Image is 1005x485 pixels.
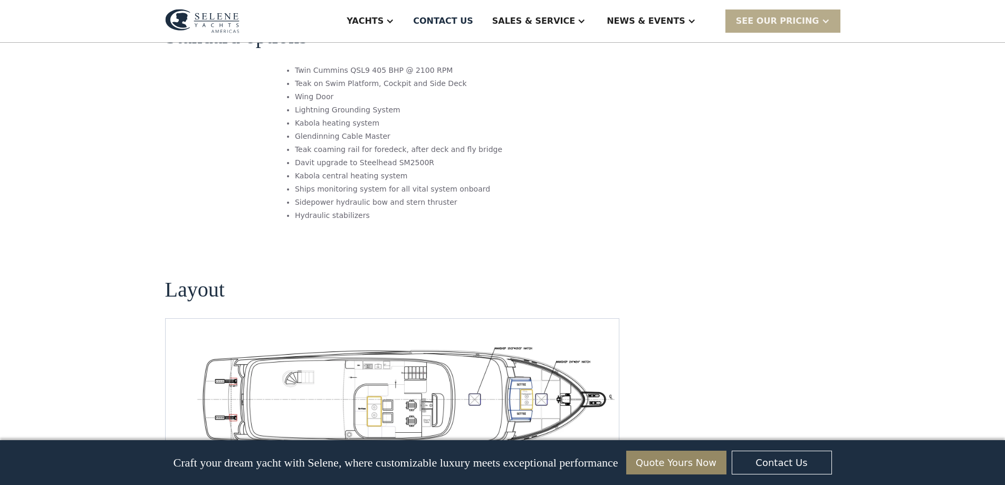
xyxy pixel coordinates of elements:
div: Contact US [413,15,473,27]
span: Reply STOP to unsubscribe at any time. [3,429,163,446]
li: Glendinning Cable Master [295,131,502,142]
li: Kabola central heating system [295,170,502,182]
li: Ships monitoring system for all vital system onboard [295,184,502,195]
a: open lightbox [190,344,627,451]
li: Kabola heating system [295,118,502,129]
span: We respect your time - only the good stuff, never spam. [1,395,164,413]
li: Davit upgrade to Steelhead SM2500R [295,157,502,168]
li: Lightning Grounding System [295,104,502,116]
li: Wing Door [295,91,502,102]
a: Quote Yours Now [626,451,726,474]
li: Sidepower hydraulic bow and stern thruster [295,197,502,208]
h2: Layout [165,278,225,301]
div: SEE Our Pricing [725,9,840,32]
div: 1 / 3 [190,344,627,451]
li: Teak coaming rail for foredeck, after deck and fly bridge [295,144,502,155]
div: Yachts [347,15,384,27]
div: SEE Our Pricing [736,15,819,27]
div: Sales & Service [492,15,575,27]
input: Yes, I'd like to receive SMS updates.Reply STOP to unsubscribe at any time. [3,428,9,435]
span: Tick the box below to receive occasional updates, exclusive offers, and VIP access via text message. [1,360,168,388]
li: Teak on Swim Platform, Cockpit and Side Deck [295,78,502,89]
a: Contact Us [732,451,832,474]
input: I want to subscribe to your Newsletter.Unsubscribe any time by clicking the link at the bottom of... [3,461,9,468]
img: logo [165,9,240,33]
strong: I want to subscribe to your Newsletter. [3,462,97,479]
div: News & EVENTS [607,15,685,27]
li: Hydraulic stabilizers [295,210,502,221]
p: Craft your dream yacht with Selene, where customizable luxury meets exceptional performance [173,456,618,470]
strong: Yes, I'd like to receive SMS updates. [12,429,126,436]
li: Twin Cummins QSL9 405 BHP @ 2100 RPM [295,65,502,76]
